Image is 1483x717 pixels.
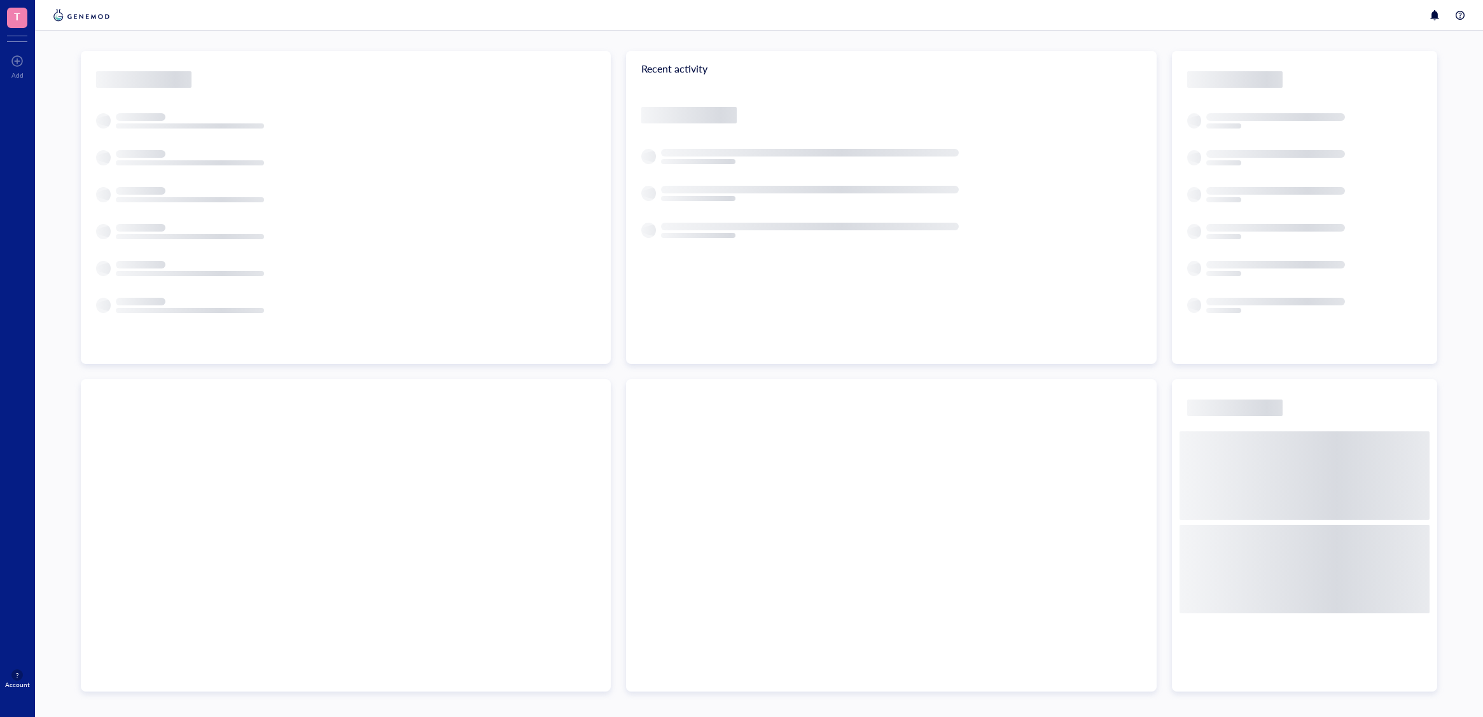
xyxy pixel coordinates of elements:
span: ? [16,671,18,679]
span: T [14,8,20,24]
div: Account [5,681,30,688]
img: genemod-logo [50,8,113,23]
div: Recent activity [626,51,1157,87]
div: Add [11,71,24,79]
